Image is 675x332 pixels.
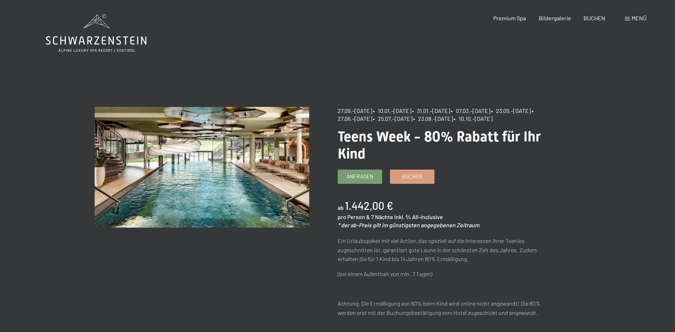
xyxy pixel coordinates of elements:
[451,107,490,114] span: • 07.03.–[DATE]
[373,115,412,122] span: • 25.07.–[DATE]
[338,269,552,279] p: (bei einem Aufenthalt von min. 7 Tagen)
[338,236,552,264] p: Ein Urlaubspaket mit viel Action, das speziell auf die Interessen Ihrer Teenies zugeschnitten ist...
[95,107,309,228] img: Teens Week - 80% Rabatt für Ihr Kind
[338,107,372,114] span: 27.09.–[DATE]
[371,213,393,220] span: 7 Nächte
[412,107,450,114] span: • 31.01.–[DATE]
[413,115,453,122] span: • 23.08.–[DATE]
[345,199,393,212] b: 1.442,00 €
[338,213,370,220] span: pro Person &
[454,115,492,122] span: • 10.10.–[DATE]
[491,107,531,114] span: • 23.05.–[DATE]
[338,222,479,228] em: * der ab-Preis gilt im günstigsten angegebenen Zeitraum
[539,15,571,21] a: Bildergalerie
[493,15,526,21] a: Premium Spa
[338,299,552,317] p: Achtung: Die Ermäßigung von 80% beim Kind wird online nicht angewandt! Die 80% werden erst mit de...
[402,173,422,180] span: Buchen
[338,204,344,211] span: ab
[338,170,382,183] a: Anfragen
[394,213,443,220] span: inkl. ¾ All-Inclusive
[632,15,647,21] span: Menü
[338,128,541,162] span: Teens Week - 80% Rabatt für Ihr Kind
[373,107,411,114] span: • 10.01.–[DATE]
[584,15,605,21] a: BUCHEN
[347,173,373,180] span: Anfragen
[390,170,434,183] a: Buchen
